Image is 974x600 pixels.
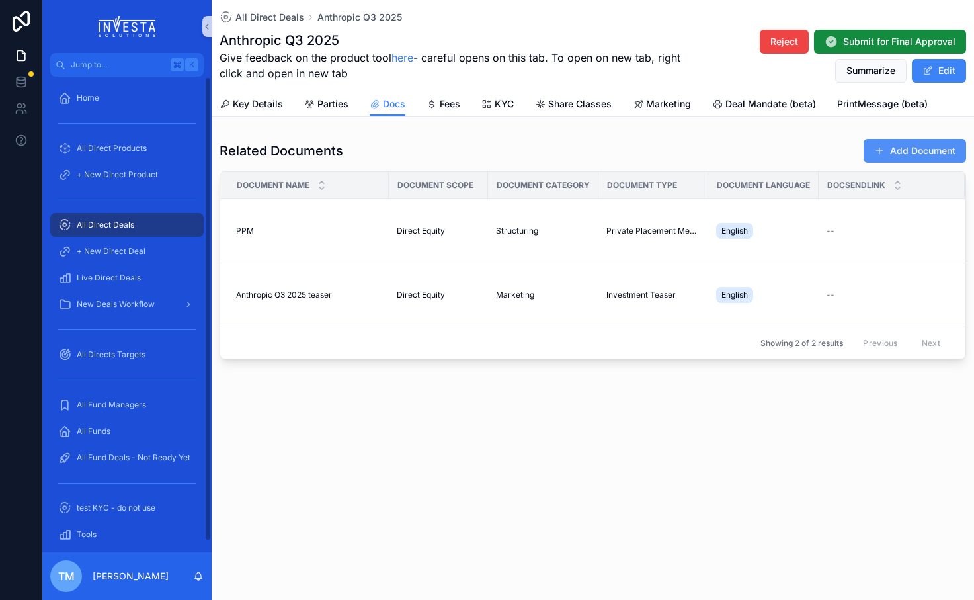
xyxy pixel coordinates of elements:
[220,31,686,50] h1: Anthropic Q3 2025
[220,142,343,160] h1: Related Documents
[236,290,332,300] span: Anthropic Q3 2025 teaser
[50,163,204,187] a: + New Direct Product
[77,503,155,513] span: test KYC - do not use
[606,226,700,236] a: Private Placement Memorandum
[827,180,885,191] span: DocSendLink
[607,180,677,191] span: Document Type
[835,59,907,83] button: Summarize
[77,143,147,153] span: All Direct Products
[646,97,691,110] span: Marketing
[77,93,99,103] span: Home
[496,290,534,300] span: Marketing
[397,290,480,300] a: Direct Equity
[760,30,809,54] button: Reject
[496,290,590,300] a: Marketing
[236,226,381,236] a: PPM
[391,51,413,64] a: here
[440,97,460,110] span: Fees
[50,419,204,443] a: All Funds
[77,529,97,540] span: Tools
[843,35,955,48] span: Submit for Final Approval
[397,180,473,191] span: Document Scope
[186,60,197,70] span: K
[496,226,590,236] a: Structuring
[50,292,204,316] a: New Deals Workflow
[606,290,700,300] a: Investment Teaser
[497,180,590,191] span: Document Category
[426,92,460,118] a: Fees
[77,273,141,283] span: Live Direct Deals
[77,426,110,437] span: All Funds
[827,290,834,300] span: --
[912,59,966,83] button: Edit
[77,349,145,360] span: All Directs Targets
[236,290,381,300] a: Anthropic Q3 2025 teaser
[50,266,204,290] a: Live Direct Deals
[50,86,204,110] a: Home
[717,180,810,191] span: Document Language
[50,136,204,160] a: All Direct Products
[495,97,514,110] span: KYC
[93,570,169,583] p: [PERSON_NAME]
[721,290,748,300] span: English
[77,220,134,230] span: All Direct Deals
[606,290,676,300] span: Investment Teaser
[814,30,966,54] button: Submit for Final Approval
[827,290,957,300] a: --
[50,343,204,366] a: All Directs Targets
[721,226,748,236] span: English
[370,92,405,117] a: Docs
[71,60,165,70] span: Jump to...
[317,97,348,110] span: Parties
[716,284,811,306] a: English
[50,446,204,470] a: All Fund Deals - Not Ready Yet
[383,97,405,110] span: Docs
[496,226,538,236] span: Structuring
[712,92,816,118] a: Deal Mandate (beta)
[827,226,834,236] span: --
[42,77,212,552] div: scrollable content
[397,226,480,236] a: Direct Equity
[397,290,445,300] span: Direct Equity
[633,92,691,118] a: Marketing
[770,35,798,48] span: Reject
[50,213,204,237] a: All Direct Deals
[50,239,204,263] a: + New Direct Deal
[77,246,145,257] span: + New Direct Deal
[77,400,146,410] span: All Fund Managers
[235,11,304,24] span: All Direct Deals
[725,97,816,110] span: Deal Mandate (beta)
[50,393,204,417] a: All Fund Managers
[864,139,966,163] button: Add Document
[77,452,190,463] span: All Fund Deals - Not Ready Yet
[220,92,283,118] a: Key Details
[50,523,204,546] a: Tools
[50,496,204,520] a: test KYC - do not use
[481,92,514,118] a: KYC
[50,53,204,77] button: Jump to...K
[304,92,348,118] a: Parties
[233,97,283,110] span: Key Details
[220,50,686,81] span: Give feedback on the product tool - careful opens on this tab. To open on new tab, right click an...
[77,169,158,180] span: + New Direct Product
[837,92,928,118] a: PrintMessage (beta)
[58,568,75,584] span: TM
[237,180,309,191] span: Document Name
[548,97,612,110] span: Share Classes
[716,220,811,241] a: English
[77,299,155,310] span: New Deals Workflow
[535,92,612,118] a: Share Classes
[846,64,895,77] span: Summarize
[236,226,254,236] span: PPM
[317,11,402,24] a: Anthropic Q3 2025
[99,16,156,37] img: App logo
[397,226,445,236] span: Direct Equity
[760,338,843,349] span: Showing 2 of 2 results
[220,11,304,24] a: All Direct Deals
[837,97,928,110] span: PrintMessage (beta)
[827,226,957,236] a: --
